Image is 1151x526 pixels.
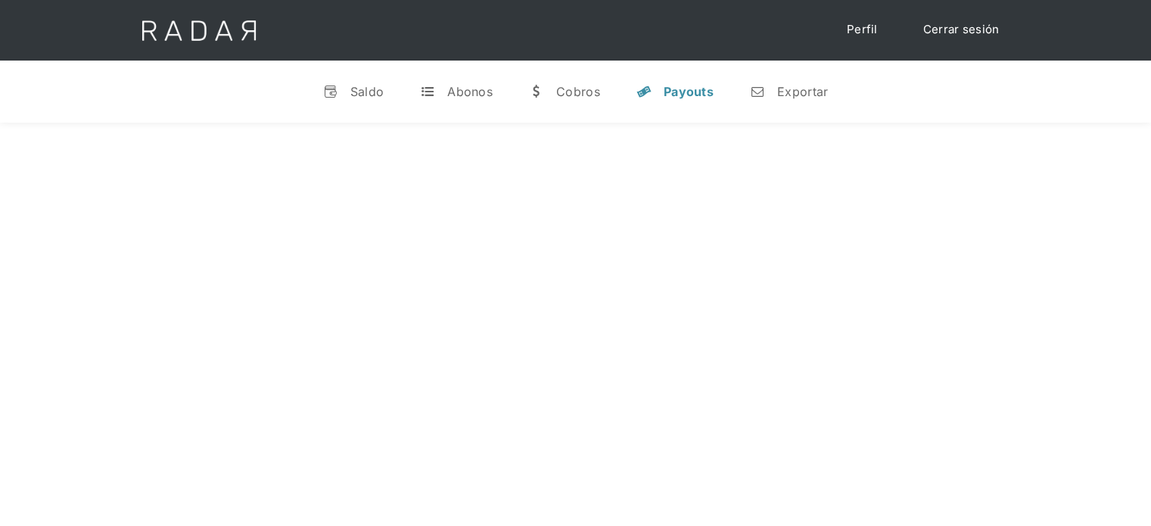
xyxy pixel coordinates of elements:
div: n [750,84,765,99]
div: Cobros [556,84,600,99]
div: v [323,84,338,99]
div: w [529,84,544,99]
div: y [636,84,652,99]
div: Abonos [447,84,493,99]
a: Cerrar sesión [908,15,1015,45]
div: Exportar [777,84,828,99]
div: t [420,84,435,99]
div: Payouts [664,84,714,99]
div: Saldo [350,84,384,99]
a: Perfil [832,15,893,45]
